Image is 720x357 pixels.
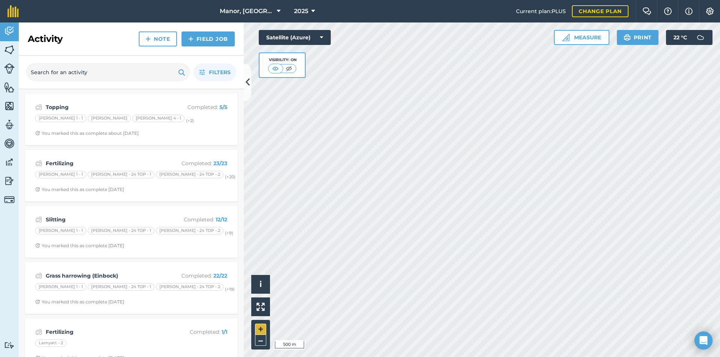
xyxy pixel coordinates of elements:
[186,118,194,123] small: (+ 2 )
[145,34,151,43] img: svg+xml;base64,PHN2ZyB4bWxucz0iaHR0cDovL3d3dy53My5vcmcvMjAwMC9zdmciIHdpZHRoPSIxNCIgaGVpZ2h0PSIyNC...
[7,5,19,17] img: fieldmargin Logo
[572,5,628,17] a: Change plan
[213,272,227,279] strong: 22 / 22
[168,328,227,336] p: Completed :
[259,279,262,289] span: i
[219,104,227,111] strong: 5 / 5
[4,119,15,130] img: svg+xml;base64,PD94bWwgdmVyc2lvbj0iMS4wIiBlbmNvZGluZz0idXRmLTgiPz4KPCEtLSBHZW5lcmF0b3I6IEFkb2JlIE...
[213,160,227,167] strong: 23 / 23
[4,44,15,55] img: svg+xml;base64,PHN2ZyB4bWxucz0iaHR0cDovL3d3dy53My5vcmcvMjAwMC9zdmciIHdpZHRoPSI1NiIgaGVpZ2h0PSI2MC...
[294,7,308,16] span: 2025
[642,7,651,15] img: Two speech bubbles overlapping with the left bubble in the forefront
[35,115,86,122] div: [PERSON_NAME] 1 - 1
[255,324,266,335] button: +
[35,283,86,291] div: [PERSON_NAME] 1 - 1
[705,7,714,15] img: A cog icon
[4,342,15,349] img: svg+xml;base64,PD94bWwgdmVyc2lvbj0iMS4wIiBlbmNvZGluZz0idXRmLTgiPz4KPCEtLSBHZW5lcmF0b3I6IEFkb2JlIE...
[193,63,236,81] button: Filters
[256,303,265,311] img: Four arrows, one pointing top left, one top right, one bottom right and the last bottom left
[88,171,154,178] div: [PERSON_NAME] - 24 TOP - 1
[35,187,40,192] img: Clock with arrow pointing clockwise
[181,31,235,46] a: Field Job
[35,271,42,280] img: svg+xml;base64,PD94bWwgdmVyc2lvbj0iMS4wIiBlbmNvZGluZz0idXRmLTgiPz4KPCEtLSBHZW5lcmF0b3I6IEFkb2JlIE...
[46,215,165,224] strong: Slitting
[35,243,124,249] div: You marked this as complete [DATE]
[29,98,233,141] a: ToppingCompleted: 5/5[PERSON_NAME] 1 - 1[PERSON_NAME][PERSON_NAME] 4 - 1(+2)Clock with arrow poin...
[88,227,154,235] div: [PERSON_NAME] - 24 TOP - 1
[35,187,124,193] div: You marked this as complete [DATE]
[225,287,235,292] small: (+ 19 )
[35,130,139,136] div: You marked this as complete about [DATE]
[35,131,40,136] img: Clock with arrow pointing clockwise
[673,30,687,45] span: 22 ° C
[168,272,227,280] p: Completed :
[156,283,223,291] div: [PERSON_NAME] - 24 TOP - 2
[178,68,185,77] img: svg+xml;base64,PHN2ZyB4bWxucz0iaHR0cDovL3d3dy53My5vcmcvMjAwMC9zdmciIHdpZHRoPSIxOSIgaGVpZ2h0PSIyNC...
[251,275,270,294] button: i
[46,103,165,111] strong: Topping
[168,103,227,111] p: Completed :
[168,215,227,224] p: Completed :
[28,33,63,45] h2: Activity
[188,34,193,43] img: svg+xml;base64,PHN2ZyB4bWxucz0iaHR0cDovL3d3dy53My5vcmcvMjAwMC9zdmciIHdpZHRoPSIxNCIgaGVpZ2h0PSIyNC...
[35,299,40,304] img: Clock with arrow pointing clockwise
[88,115,131,122] div: [PERSON_NAME]
[35,243,40,248] img: Clock with arrow pointing clockwise
[156,227,223,235] div: [PERSON_NAME] - 24 TOP - 2
[35,159,42,168] img: svg+xml;base64,PD94bWwgdmVyc2lvbj0iMS4wIiBlbmNvZGluZz0idXRmLTgiPz4KPCEtLSBHZW5lcmF0b3I6IEFkb2JlIE...
[35,171,86,178] div: [PERSON_NAME] 1 - 1
[693,30,708,45] img: svg+xml;base64,PD94bWwgdmVyc2lvbj0iMS4wIiBlbmNvZGluZz0idXRmLTgiPz4KPCEtLSBHZW5lcmF0b3I6IEFkb2JlIE...
[132,115,184,122] div: [PERSON_NAME] 4 - 1
[46,159,165,167] strong: Fertilizing
[685,7,693,16] img: svg+xml;base64,PHN2ZyB4bWxucz0iaHR0cDovL3d3dy53My5vcmcvMjAwMC9zdmciIHdpZHRoPSIxNyIgaGVpZ2h0PSIxNy...
[554,30,609,45] button: Measure
[156,171,223,178] div: [PERSON_NAME] - 24 TOP - 2
[225,230,233,236] small: (+ 9 )
[694,332,712,350] div: Open Intercom Messenger
[225,174,235,179] small: (+ 20 )
[29,267,233,309] a: Grass harrowing (Einbock)Completed: 22/22[PERSON_NAME] 1 - 1[PERSON_NAME] - 24 TOP - 1[PERSON_NAM...
[617,30,659,45] button: Print
[268,57,297,63] div: Visibility: On
[663,7,672,15] img: A question mark icon
[29,154,233,197] a: FertilizingCompleted: 23/23[PERSON_NAME] 1 - 1[PERSON_NAME] - 24 TOP - 1[PERSON_NAME] - 24 TOP - ...
[516,7,566,15] span: Current plan : PLUS
[4,82,15,93] img: svg+xml;base64,PHN2ZyB4bWxucz0iaHR0cDovL3d3dy53My5vcmcvMjAwMC9zdmciIHdpZHRoPSI1NiIgaGVpZ2h0PSI2MC...
[209,68,231,76] span: Filters
[26,63,190,81] input: Search for an activity
[46,328,165,336] strong: Fertilizing
[29,211,233,253] a: SlittingCompleted: 12/12[PERSON_NAME] 1 - 1[PERSON_NAME] - 24 TOP - 1[PERSON_NAME] - 24 TOP - 2(+...
[35,327,42,336] img: svg+xml;base64,PD94bWwgdmVyc2lvbj0iMS4wIiBlbmNvZGluZz0idXRmLTgiPz4KPCEtLSBHZW5lcmF0b3I6IEFkb2JlIE...
[4,25,15,37] img: svg+xml;base64,PD94bWwgdmVyc2lvbj0iMS4wIiBlbmNvZGluZz0idXRmLTgiPz4KPCEtLSBHZW5lcmF0b3I6IEFkb2JlIE...
[35,215,42,224] img: svg+xml;base64,PD94bWwgdmVyc2lvbj0iMS4wIiBlbmNvZGluZz0idXRmLTgiPz4KPCEtLSBHZW5lcmF0b3I6IEFkb2JlIE...
[4,157,15,168] img: svg+xml;base64,PD94bWwgdmVyc2lvbj0iMS4wIiBlbmNvZGluZz0idXRmLTgiPz4KPCEtLSBHZW5lcmF0b3I6IEFkb2JlIE...
[562,34,570,41] img: Ruler icon
[4,63,15,74] img: svg+xml;base64,PD94bWwgdmVyc2lvbj0iMS4wIiBlbmNvZGluZz0idXRmLTgiPz4KPCEtLSBHZW5lcmF0b3I6IEFkb2JlIE...
[4,138,15,149] img: svg+xml;base64,PD94bWwgdmVyc2lvbj0iMS4wIiBlbmNvZGluZz0idXRmLTgiPz4KPCEtLSBHZW5lcmF0b3I6IEFkb2JlIE...
[284,65,294,72] img: svg+xml;base64,PHN2ZyB4bWxucz0iaHR0cDovL3d3dy53My5vcmcvMjAwMC9zdmciIHdpZHRoPSI1MCIgaGVpZ2h0PSI0MC...
[666,30,712,45] button: 22 °C
[88,283,154,291] div: [PERSON_NAME] - 24 TOP - 1
[35,227,86,235] div: [PERSON_NAME] 1 - 1
[4,175,15,187] img: svg+xml;base64,PD94bWwgdmVyc2lvbj0iMS4wIiBlbmNvZGluZz0idXRmLTgiPz4KPCEtLSBHZW5lcmF0b3I6IEFkb2JlIE...
[4,100,15,112] img: svg+xml;base64,PHN2ZyB4bWxucz0iaHR0cDovL3d3dy53My5vcmcvMjAwMC9zdmciIHdpZHRoPSI1NiIgaGVpZ2h0PSI2MC...
[35,103,42,112] img: svg+xml;base64,PD94bWwgdmVyc2lvbj0iMS4wIiBlbmNvZGluZz0idXRmLTgiPz4KPCEtLSBHZW5lcmF0b3I6IEFkb2JlIE...
[255,335,266,346] button: –
[259,30,331,45] button: Satellite (Azure)
[216,216,227,223] strong: 12 / 12
[46,272,165,280] strong: Grass harrowing (Einbock)
[271,65,280,72] img: svg+xml;base64,PHN2ZyB4bWxucz0iaHR0cDovL3d3dy53My5vcmcvMjAwMC9zdmciIHdpZHRoPSI1MCIgaGVpZ2h0PSI0MC...
[35,299,124,305] div: You marked this as complete [DATE]
[220,7,274,16] span: Manor, [GEOGRAPHIC_DATA], [GEOGRAPHIC_DATA]
[4,194,15,205] img: svg+xml;base64,PD94bWwgdmVyc2lvbj0iMS4wIiBlbmNvZGluZz0idXRmLTgiPz4KPCEtLSBHZW5lcmF0b3I6IEFkb2JlIE...
[168,159,227,167] p: Completed :
[624,33,631,42] img: svg+xml;base64,PHN2ZyB4bWxucz0iaHR0cDovL3d3dy53My5vcmcvMjAwMC9zdmciIHdpZHRoPSIxOSIgaGVpZ2h0PSIyNC...
[35,339,66,347] div: Lamyatt - 2
[222,329,227,335] strong: 1 / 1
[139,31,177,46] a: Note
